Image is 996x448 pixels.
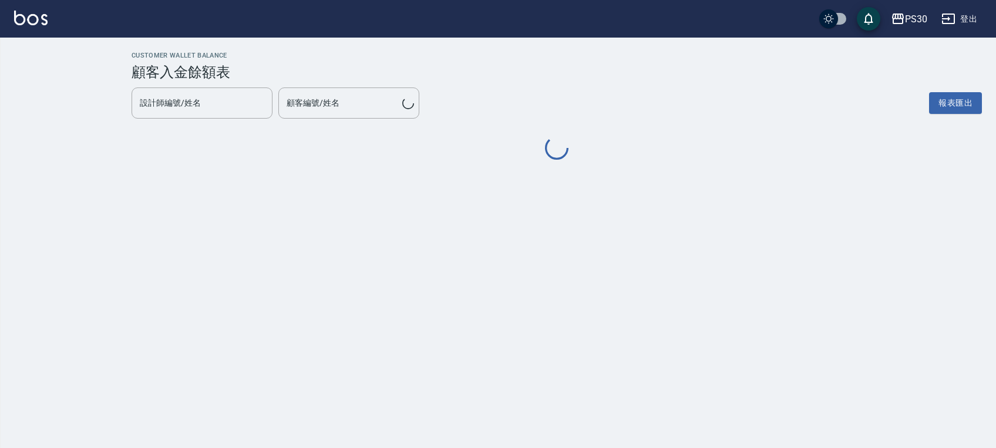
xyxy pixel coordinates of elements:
button: save [857,7,880,31]
img: Logo [14,11,48,25]
button: PS30 [886,7,932,31]
button: 登出 [937,8,982,30]
h2: Customer Wallet Balance [132,52,982,59]
h3: 顧客入金餘額表 [132,64,982,80]
div: PS30 [905,12,927,26]
button: 報表匯出 [929,92,982,114]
